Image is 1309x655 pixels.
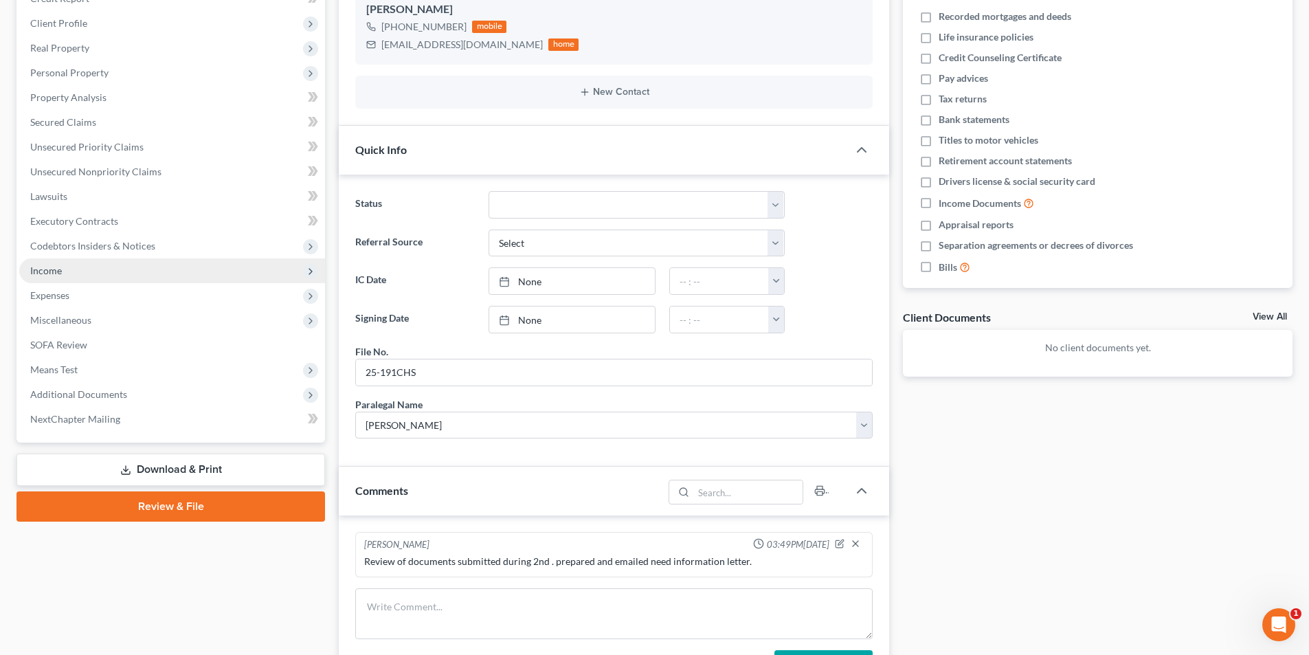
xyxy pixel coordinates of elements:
[348,306,481,333] label: Signing Date
[30,42,89,54] span: Real Property
[30,265,62,276] span: Income
[19,333,325,357] a: SOFA Review
[19,110,325,135] a: Secured Claims
[30,190,67,202] span: Lawsuits
[30,17,87,29] span: Client Profile
[364,538,429,552] div: [PERSON_NAME]
[348,191,481,219] label: Status
[939,71,988,85] span: Pay advices
[381,20,467,34] div: [PHONE_NUMBER]
[348,267,481,295] label: IC Date
[939,175,1095,188] span: Drivers license & social security card
[355,143,407,156] span: Quick Info
[16,454,325,486] a: Download & Print
[355,484,408,497] span: Comments
[366,87,862,98] button: New Contact
[19,159,325,184] a: Unsecured Nonpriority Claims
[30,91,107,103] span: Property Analysis
[355,344,388,359] div: File No.
[30,413,120,425] span: NextChapter Mailing
[356,359,872,386] input: --
[914,341,1282,355] p: No client documents yet.
[19,135,325,159] a: Unsecured Priority Claims
[1253,312,1287,322] a: View All
[939,113,1009,126] span: Bank statements
[939,92,987,106] span: Tax returns
[355,397,423,412] div: Paralegal Name
[30,166,161,177] span: Unsecured Nonpriority Claims
[670,307,769,333] input: -- : --
[939,154,1072,168] span: Retirement account statements
[30,215,118,227] span: Executory Contracts
[19,407,325,432] a: NextChapter Mailing
[16,491,325,522] a: Review & File
[472,21,506,33] div: mobile
[1262,608,1295,641] iframe: Intercom live chat
[939,51,1062,65] span: Credit Counseling Certificate
[939,133,1038,147] span: Titles to motor vehicles
[939,260,957,274] span: Bills
[381,38,543,52] div: [EMAIL_ADDRESS][DOMAIN_NAME]
[548,38,579,51] div: home
[30,116,96,128] span: Secured Claims
[19,184,325,209] a: Lawsuits
[348,230,481,257] label: Referral Source
[30,67,109,78] span: Personal Property
[364,555,864,568] div: Review of documents submitted during 2nd . prepared and emailed need information letter.
[30,289,69,301] span: Expenses
[694,480,803,504] input: Search...
[19,85,325,110] a: Property Analysis
[903,310,991,324] div: Client Documents
[939,218,1014,232] span: Appraisal reports
[767,538,829,551] span: 03:49PM[DATE]
[939,10,1071,23] span: Recorded mortgages and deeds
[670,268,769,294] input: -- : --
[19,209,325,234] a: Executory Contracts
[489,307,655,333] a: None
[30,240,155,252] span: Codebtors Insiders & Notices
[1290,608,1301,619] span: 1
[939,30,1033,44] span: Life insurance policies
[30,388,127,400] span: Additional Documents
[939,238,1133,252] span: Separation agreements or decrees of divorces
[366,1,862,18] div: [PERSON_NAME]
[30,141,144,153] span: Unsecured Priority Claims
[489,268,655,294] a: None
[30,339,87,351] span: SOFA Review
[939,197,1021,210] span: Income Documents
[30,314,91,326] span: Miscellaneous
[30,364,78,375] span: Means Test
